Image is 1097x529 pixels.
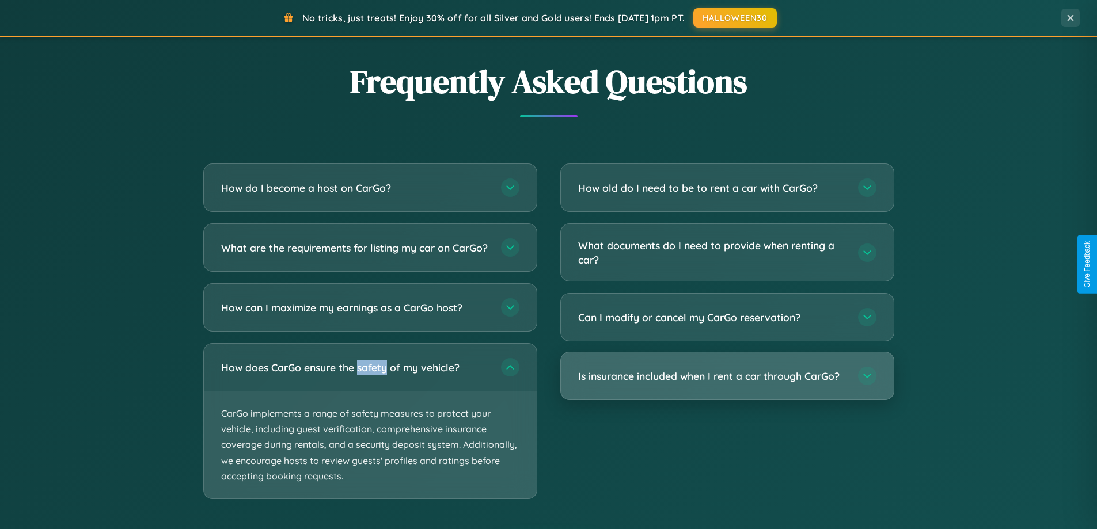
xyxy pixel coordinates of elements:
[204,391,537,498] p: CarGo implements a range of safety measures to protect your vehicle, including guest verification...
[578,181,847,195] h3: How old do I need to be to rent a car with CarGo?
[221,300,489,315] h3: How can I maximize my earnings as a CarGo host?
[221,241,489,255] h3: What are the requirements for listing my car on CarGo?
[221,181,489,195] h3: How do I become a host on CarGo?
[693,8,777,28] button: HALLOWEEN30
[1083,241,1091,288] div: Give Feedback
[221,360,489,375] h3: How does CarGo ensure the safety of my vehicle?
[578,310,847,325] h3: Can I modify or cancel my CarGo reservation?
[302,12,685,24] span: No tricks, just treats! Enjoy 30% off for all Silver and Gold users! Ends [DATE] 1pm PT.
[578,369,847,383] h3: Is insurance included when I rent a car through CarGo?
[578,238,847,267] h3: What documents do I need to provide when renting a car?
[203,59,894,104] h2: Frequently Asked Questions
